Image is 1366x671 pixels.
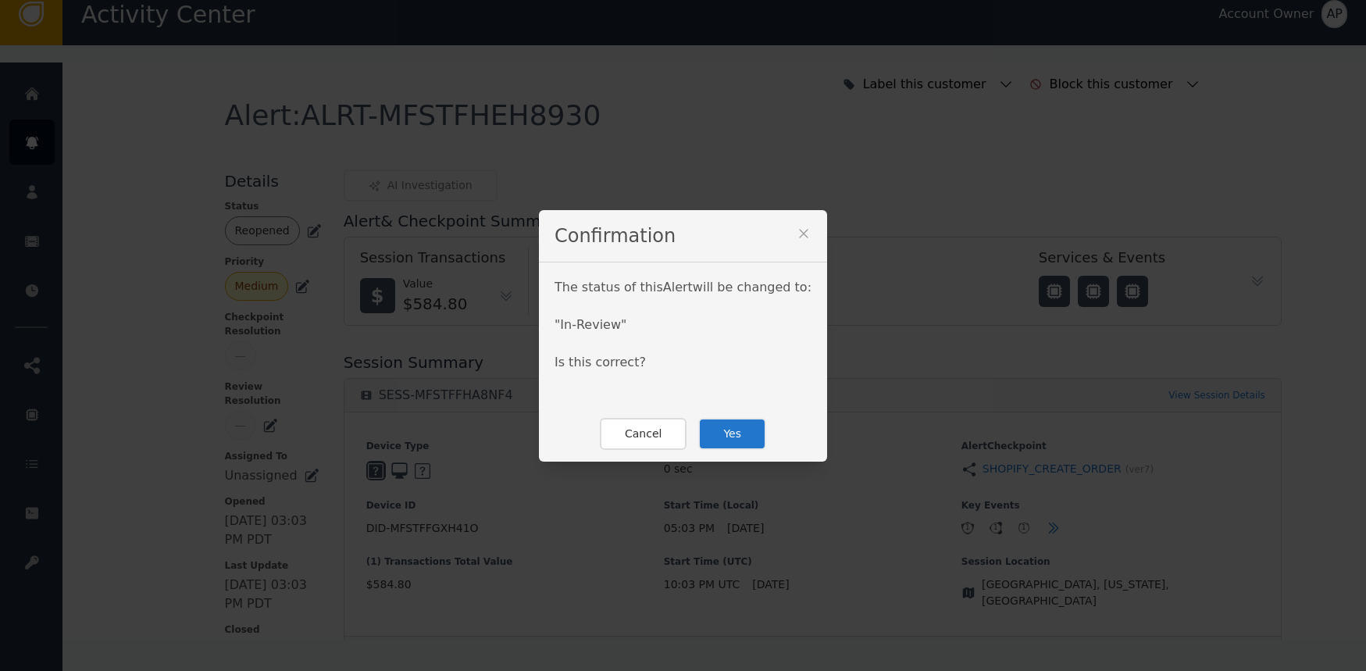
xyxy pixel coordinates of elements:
[698,418,766,450] button: Yes
[555,317,626,332] span: " In-Review "
[600,418,687,450] button: Cancel
[539,210,827,262] div: Confirmation
[555,355,646,369] span: Is this correct?
[555,280,811,294] span: The status of this Alert will be changed to:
